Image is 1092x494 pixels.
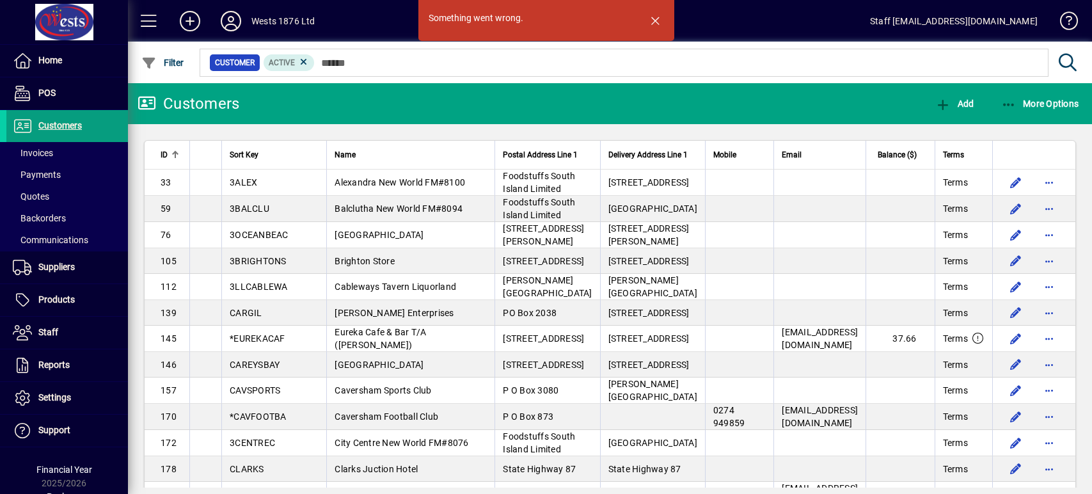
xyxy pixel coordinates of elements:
[13,170,61,180] span: Payments
[782,327,858,350] span: [EMAIL_ADDRESS][DOMAIN_NAME]
[230,203,269,214] span: 3BALCLU
[1039,303,1059,323] button: More options
[608,256,690,266] span: [STREET_ADDRESS]
[264,54,315,71] mat-chip: Activation Status: Active
[1039,380,1059,401] button: More options
[138,93,239,114] div: Customers
[608,223,690,246] span: [STREET_ADDRESS][PERSON_NAME]
[230,438,275,448] span: 3CENTREC
[161,203,171,214] span: 59
[230,360,280,370] span: CAREYSBAY
[230,282,288,292] span: 3LLCABLEWA
[1039,459,1059,479] button: More options
[943,332,968,345] span: Terms
[1006,355,1026,375] button: Edit
[13,191,49,202] span: Quotes
[6,207,128,229] a: Backorders
[943,384,968,397] span: Terms
[943,358,968,371] span: Terms
[1006,459,1026,479] button: Edit
[335,327,426,350] span: Eureka Cafe & Bar T/A ([PERSON_NAME])
[6,229,128,251] a: Communications
[230,256,287,266] span: 3BRIGHTONS
[230,385,280,395] span: CAVSPORTS
[6,382,128,414] a: Settings
[943,436,968,449] span: Terms
[932,92,977,115] button: Add
[713,148,736,162] span: Mobile
[6,186,128,207] a: Quotes
[608,203,697,214] span: [GEOGRAPHIC_DATA]
[251,11,315,31] div: Wests 1876 Ltd
[13,148,53,158] span: Invoices
[943,280,968,293] span: Terms
[1006,225,1026,245] button: Edit
[608,379,697,402] span: [PERSON_NAME][GEOGRAPHIC_DATA]
[210,10,251,33] button: Profile
[335,256,395,266] span: Brighton Store
[1006,172,1026,193] button: Edit
[503,223,584,246] span: [STREET_ADDRESS][PERSON_NAME]
[608,308,690,318] span: [STREET_ADDRESS]
[269,58,295,67] span: Active
[1039,355,1059,375] button: More options
[1039,276,1059,297] button: More options
[161,438,177,448] span: 172
[943,148,964,162] span: Terms
[1039,198,1059,219] button: More options
[1039,406,1059,427] button: More options
[335,203,463,214] span: Balclutha New World FM#8094
[782,148,858,162] div: Email
[230,411,287,422] span: *CAVFOOTBA
[1039,328,1059,349] button: More options
[6,77,128,109] a: POS
[335,282,456,292] span: Cableways Tavern Liquorland
[1006,328,1026,349] button: Edit
[503,360,584,370] span: [STREET_ADDRESS]
[1039,225,1059,245] button: More options
[503,385,558,395] span: P O Box 3080
[161,464,177,474] span: 178
[866,326,935,352] td: 37.66
[6,45,128,77] a: Home
[230,230,289,240] span: 3OCEANBEAC
[998,92,1082,115] button: More Options
[335,360,423,370] span: [GEOGRAPHIC_DATA]
[874,148,928,162] div: Balance ($)
[1006,276,1026,297] button: Edit
[138,51,187,74] button: Filter
[503,171,575,194] span: Foodstuffs South Island Limited
[38,327,58,337] span: Staff
[503,256,584,266] span: [STREET_ADDRESS]
[6,317,128,349] a: Staff
[503,148,578,162] span: Postal Address Line 1
[782,148,802,162] span: Email
[503,333,584,344] span: [STREET_ADDRESS]
[38,392,71,402] span: Settings
[161,148,168,162] span: ID
[38,120,82,131] span: Customers
[1050,3,1076,44] a: Knowledge Base
[878,148,917,162] span: Balance ($)
[38,55,62,65] span: Home
[943,255,968,267] span: Terms
[6,251,128,283] a: Suppliers
[503,464,576,474] span: State Highway 87
[230,464,264,474] span: CLARKS
[335,177,465,187] span: Alexandra New World FM#8100
[335,464,418,474] span: Clarks Juction Hotel
[1006,433,1026,453] button: Edit
[335,385,431,395] span: Caversham Sports Club
[1006,380,1026,401] button: Edit
[6,349,128,381] a: Reports
[1039,172,1059,193] button: More options
[1006,406,1026,427] button: Edit
[230,308,262,318] span: CARGIL
[230,177,257,187] span: 3ALEX
[943,202,968,215] span: Terms
[1039,433,1059,453] button: More options
[608,360,690,370] span: [STREET_ADDRESS]
[215,56,255,69] span: Customer
[230,148,258,162] span: Sort Key
[608,438,697,448] span: [GEOGRAPHIC_DATA]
